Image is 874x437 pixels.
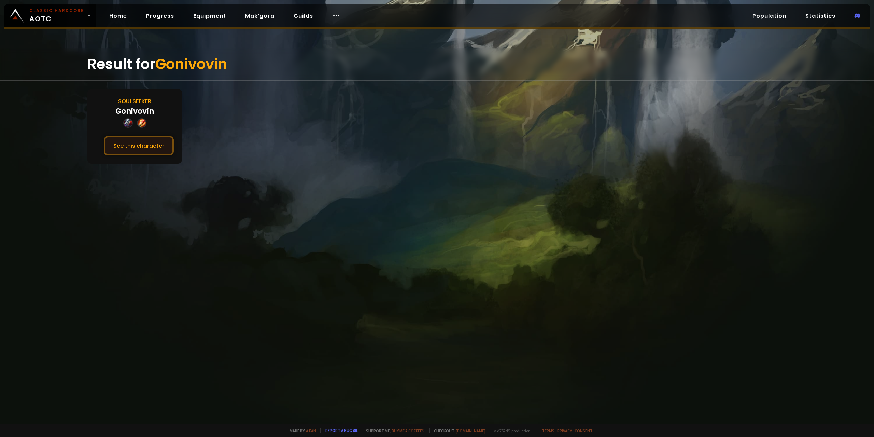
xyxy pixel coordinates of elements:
[392,428,425,433] a: Buy me a coffee
[118,97,151,106] div: Soulseeker
[575,428,593,433] a: Consent
[747,9,792,23] a: Population
[29,8,84,14] small: Classic Hardcore
[4,4,96,27] a: Classic HardcoreAOTC
[800,9,841,23] a: Statistics
[285,428,316,433] span: Made by
[104,9,132,23] a: Home
[188,9,231,23] a: Equipment
[288,9,319,23] a: Guilds
[429,428,485,433] span: Checkout
[557,428,572,433] a: Privacy
[362,428,425,433] span: Support me,
[104,136,174,155] button: See this character
[87,48,787,80] div: Result for
[155,54,227,74] span: Gonivovin
[115,106,154,117] div: Gonivovin
[29,8,84,24] span: AOTC
[325,428,352,433] a: Report a bug
[240,9,280,23] a: Mak'gora
[456,428,485,433] a: [DOMAIN_NAME]
[542,428,554,433] a: Terms
[490,428,531,433] span: v. d752d5 - production
[306,428,316,433] a: a fan
[141,9,180,23] a: Progress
